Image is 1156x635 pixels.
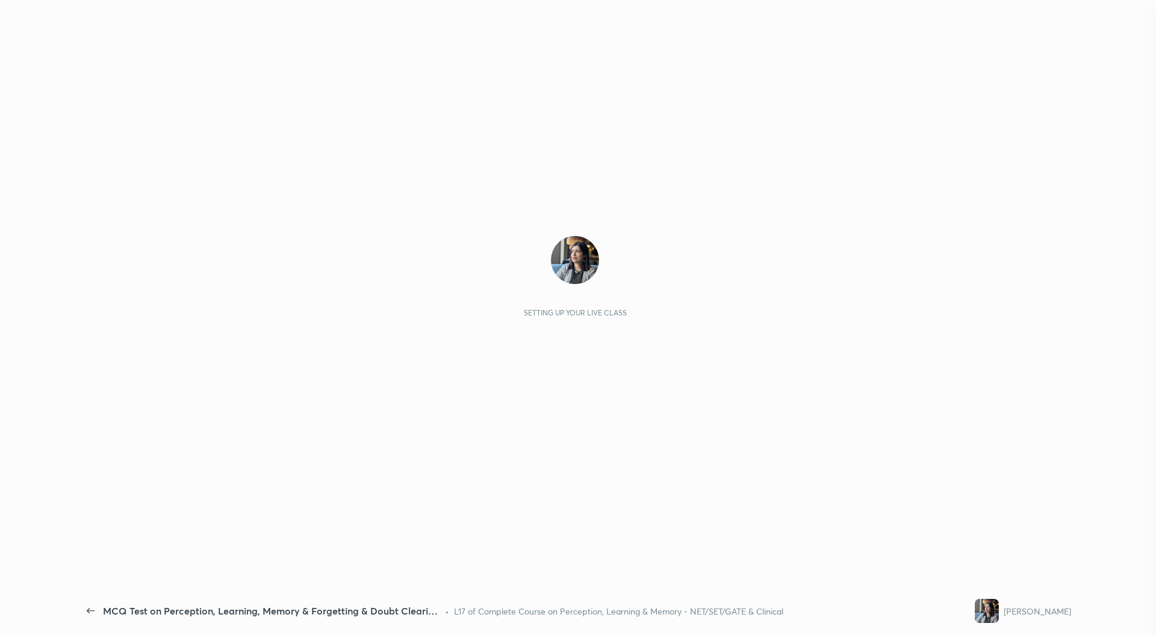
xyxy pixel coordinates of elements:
[975,599,999,623] img: e790fd2257ae49ebaec70e20e582d26a.jpg
[445,605,449,618] div: •
[103,604,440,618] div: MCQ Test on Perception, Learning, Memory & Forgetting & Doubt Clearing Session
[551,236,599,284] img: e790fd2257ae49ebaec70e20e582d26a.jpg
[454,605,783,618] div: L17 of Complete Course on Perception, Learning & Memory - NET/SET/GATE & Clinical
[1004,605,1071,618] div: [PERSON_NAME]
[524,308,627,317] div: Setting up your live class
